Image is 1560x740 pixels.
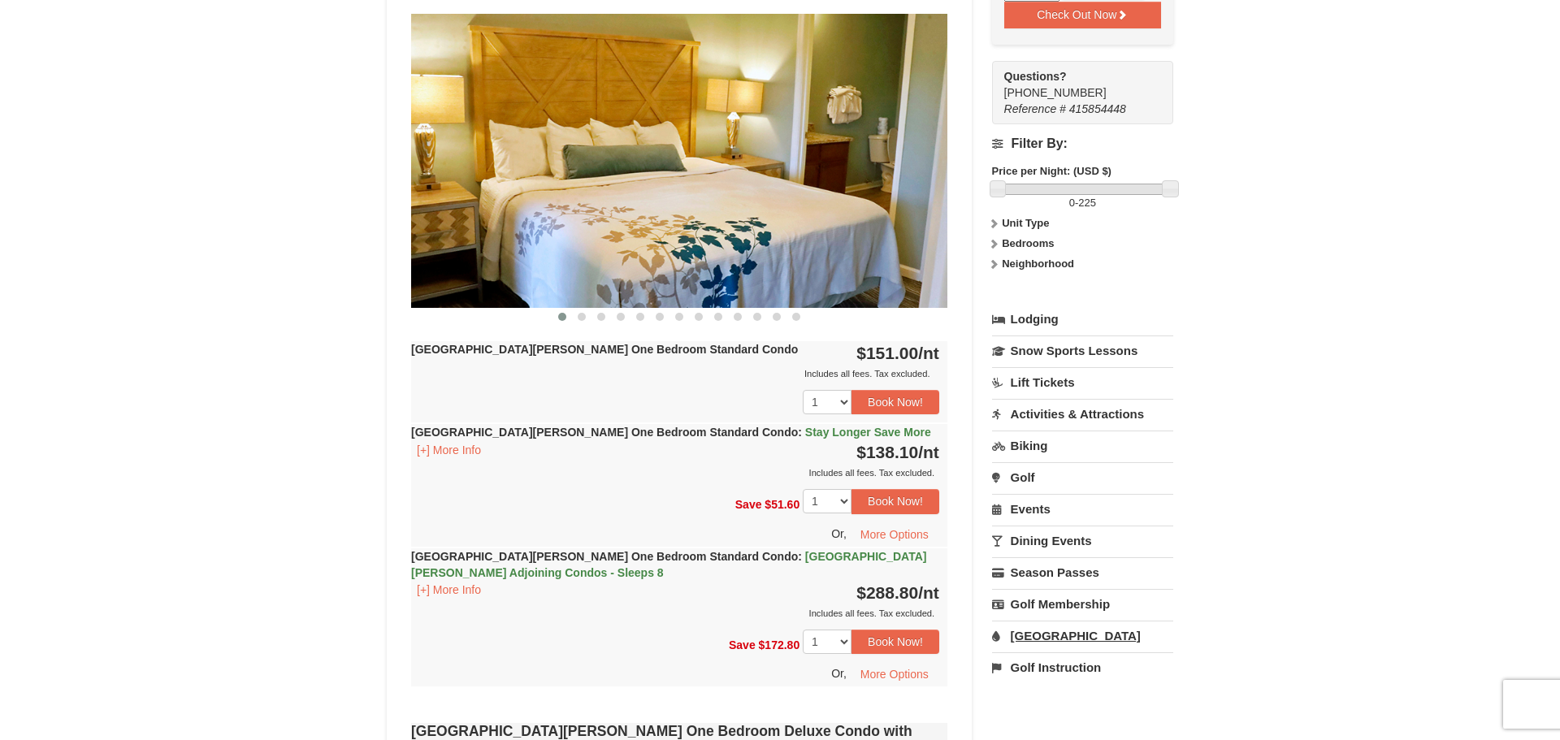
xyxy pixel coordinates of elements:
a: Golf [992,462,1173,492]
strong: [GEOGRAPHIC_DATA][PERSON_NAME] One Bedroom Standard Condo [411,343,798,356]
span: Reference # [1004,102,1066,115]
a: [GEOGRAPHIC_DATA] [992,621,1173,651]
button: [+] More Info [411,581,487,599]
strong: Unit Type [1002,217,1049,229]
strong: Questions? [1004,70,1067,83]
span: Or, [831,526,847,539]
strong: Price per Night: (USD $) [992,165,1111,177]
span: 225 [1078,197,1096,209]
strong: Bedrooms [1002,237,1054,249]
span: $172.80 [759,638,800,651]
strong: $151.00 [856,344,939,362]
img: 18876286-121-55434444.jpg [411,14,947,307]
span: Save [735,498,762,511]
span: Or, [831,667,847,680]
span: /nt [918,443,939,461]
a: Golf Membership [992,589,1173,619]
button: [+] More Info [411,441,487,459]
a: Snow Sports Lessons [992,335,1173,366]
a: Lodging [992,305,1173,334]
a: Biking [992,431,1173,461]
button: Book Now! [851,630,939,654]
strong: [GEOGRAPHIC_DATA][PERSON_NAME] One Bedroom Standard Condo [411,426,931,439]
button: Check Out Now [1004,2,1161,28]
strong: Neighborhood [1002,257,1074,270]
span: 0 [1069,197,1075,209]
h4: Filter By: [992,136,1173,151]
strong: [GEOGRAPHIC_DATA][PERSON_NAME] One Bedroom Standard Condo [411,550,926,579]
button: Book Now! [851,390,939,414]
span: $138.10 [856,443,918,461]
a: Dining Events [992,526,1173,556]
label: - [992,195,1173,211]
span: : [798,550,802,563]
div: Includes all fees. Tax excluded. [411,465,939,481]
button: More Options [850,662,939,686]
span: 415854448 [1069,102,1126,115]
button: Book Now! [851,489,939,513]
span: Stay Longer Save More [805,426,931,439]
span: $51.60 [765,498,799,511]
a: Season Passes [992,557,1173,587]
span: : [798,426,802,439]
a: Lift Tickets [992,367,1173,397]
span: $288.80 [856,583,918,602]
span: /nt [918,583,939,602]
div: Includes all fees. Tax excluded. [411,605,939,621]
button: More Options [850,522,939,547]
span: [GEOGRAPHIC_DATA][PERSON_NAME] Adjoining Condos - Sleeps 8 [411,550,926,579]
div: Includes all fees. Tax excluded. [411,366,939,382]
a: Golf Instruction [992,652,1173,682]
span: /nt [918,344,939,362]
a: Activities & Attractions [992,399,1173,429]
a: Events [992,494,1173,524]
span: Save [729,638,756,651]
span: [PHONE_NUMBER] [1004,68,1144,99]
